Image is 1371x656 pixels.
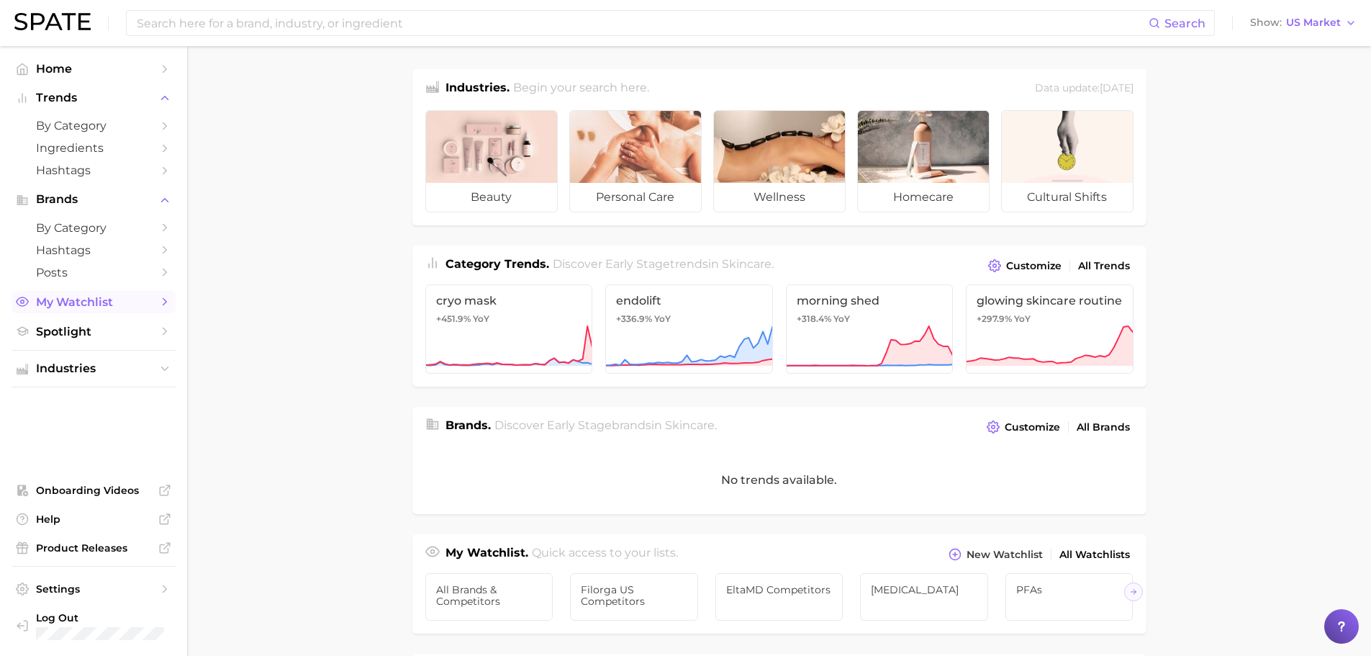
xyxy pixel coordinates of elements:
a: Hashtags [12,159,176,181]
span: Industries [36,362,151,375]
a: Hashtags [12,239,176,261]
span: Spotlight [36,325,151,338]
span: Customize [1005,421,1060,433]
a: Onboarding Videos [12,480,176,501]
a: Home [12,58,176,80]
a: personal care [569,110,702,212]
button: Trends [12,87,176,109]
span: Filorga US Competitors [581,584,687,607]
a: EltaMD Competitors [715,573,843,621]
span: +318.4% [797,313,831,324]
span: cryo mask [436,294,582,307]
a: [MEDICAL_DATA] [860,573,988,621]
img: SPATE [14,13,91,30]
span: by Category [36,119,151,132]
button: Brands [12,189,176,210]
span: Search [1164,17,1205,30]
a: glowing skincare routine+297.9% YoY [966,284,1134,374]
span: All Brands & Competitors [436,584,543,607]
a: My Watchlist [12,291,176,313]
button: Customize [983,417,1063,437]
button: ShowUS Market [1246,14,1360,32]
span: Posts [36,266,151,279]
span: PFAs [1016,584,1123,596]
a: endolift+336.9% YoY [605,284,773,374]
a: Ingredients [12,137,176,159]
span: glowing skincare routine [977,294,1123,307]
a: All Brands & Competitors [425,573,553,621]
a: All Watchlists [1056,545,1134,565]
a: Filorga US Competitors [570,573,698,621]
span: wellness [714,183,845,212]
a: All Brands [1073,418,1134,437]
span: Discover Early Stage trends in . [553,257,774,271]
a: cryo mask+451.9% YoY [425,284,593,374]
span: YoY [833,313,850,325]
button: Industries [12,358,176,379]
div: No trends available. [412,446,1146,514]
span: YoY [473,313,489,325]
a: wellness [713,110,846,212]
a: morning shed+318.4% YoY [786,284,954,374]
a: homecare [857,110,990,212]
span: YoY [654,313,671,325]
span: skincare [665,418,715,432]
div: Data update: [DATE] [1035,79,1134,99]
span: YoY [1014,313,1031,325]
a: Log out. Currently logged in with e-mail suzanne_youngblood@cpskinhealth.com. [12,607,176,644]
span: Category Trends . [445,257,549,271]
span: Settings [36,583,151,596]
a: PFAs [1005,573,1134,621]
span: All Watchlists [1059,549,1130,561]
span: Brands . [445,418,491,432]
a: Help [12,508,176,530]
span: skincare [722,257,772,271]
h1: My Watchlist. [445,544,528,565]
span: Customize [1006,260,1062,272]
span: US Market [1286,19,1341,27]
span: Product Releases [36,542,151,554]
button: Scroll Right [1124,583,1143,601]
span: Log Out [36,611,245,624]
span: All Trends [1078,260,1130,272]
a: Settings [12,578,176,600]
a: Spotlight [12,320,176,343]
span: Trends [36,91,151,104]
span: homecare [858,183,989,212]
span: EltaMD Competitors [726,584,833,596]
span: My Watchlist [36,295,151,309]
span: beauty [426,183,557,212]
span: All Brands [1077,421,1130,433]
span: cultural shifts [1002,183,1133,212]
span: Discover Early Stage brands in . [494,418,717,432]
span: +451.9% [436,313,471,324]
input: Search here for a brand, industry, or ingredient [135,11,1149,35]
span: morning shed [797,294,943,307]
span: Ingredients [36,141,151,155]
span: Brands [36,193,151,206]
a: cultural shifts [1001,110,1134,212]
span: Home [36,62,151,76]
a: by Category [12,114,176,137]
span: endolift [616,294,762,307]
h2: Quick access to your lists. [532,544,678,565]
span: Show [1250,19,1282,27]
button: Customize [985,256,1064,276]
h1: Industries. [445,79,510,99]
span: personal care [570,183,701,212]
h2: Begin your search here. [513,79,649,99]
a: Posts [12,261,176,284]
button: New Watchlist [945,544,1046,565]
span: +336.9% [616,313,652,324]
a: beauty [425,110,558,212]
a: Product Releases [12,537,176,559]
a: by Category [12,217,176,239]
span: +297.9% [977,313,1012,324]
span: New Watchlist [967,549,1043,561]
span: [MEDICAL_DATA] [871,584,977,596]
span: Hashtags [36,243,151,257]
span: Help [36,513,151,526]
span: Hashtags [36,163,151,177]
span: by Category [36,221,151,235]
a: All Trends [1074,256,1134,276]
